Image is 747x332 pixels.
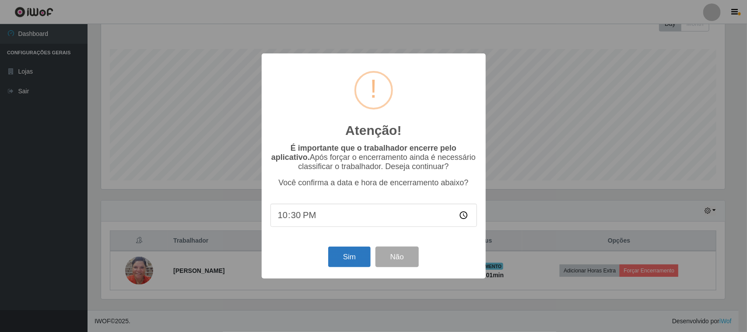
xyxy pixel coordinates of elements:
b: É importante que o trabalhador encerre pelo aplicativo. [271,144,456,162]
h2: Atenção! [345,123,401,138]
button: Sim [328,247,371,267]
p: Após forçar o encerramento ainda é necessário classificar o trabalhador. Deseja continuar? [270,144,477,171]
p: Você confirma a data e hora de encerramento abaixo? [270,178,477,187]
button: Não [375,247,419,267]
